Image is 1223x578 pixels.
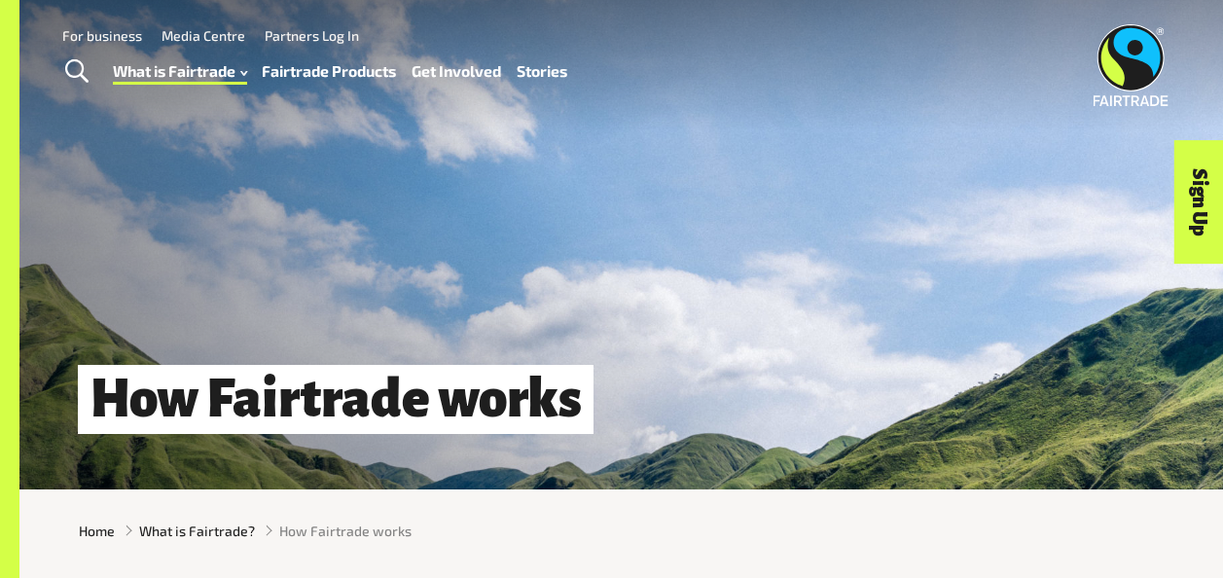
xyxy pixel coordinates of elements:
[139,521,255,541] a: What is Fairtrade?
[79,521,115,541] a: Home
[162,27,245,44] a: Media Centre
[78,365,594,434] h1: How Fairtrade works
[62,27,142,44] a: For business
[517,57,567,85] a: Stories
[262,57,396,85] a: Fairtrade Products
[279,521,412,541] span: How Fairtrade works
[412,57,501,85] a: Get Involved
[1094,24,1169,106] img: Fairtrade Australia New Zealand logo
[265,27,359,44] a: Partners Log In
[53,48,100,96] a: Toggle Search
[113,57,247,85] a: What is Fairtrade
